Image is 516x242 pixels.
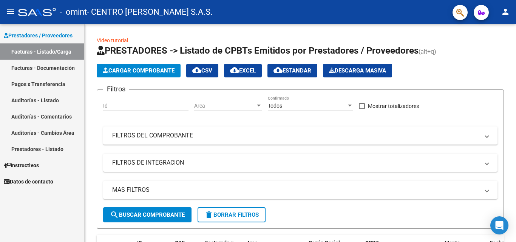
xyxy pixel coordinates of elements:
[224,64,262,77] button: EXCEL
[103,154,497,172] mat-expansion-panel-header: FILTROS DE INTEGRACION
[323,64,392,77] app-download-masive: Descarga masiva de comprobantes (adjuntos)
[323,64,392,77] button: Descarga Masiva
[194,103,255,109] span: Area
[4,161,39,170] span: Instructivos
[103,67,175,74] span: Cargar Comprobante
[501,7,510,16] mat-icon: person
[204,211,259,218] span: Borrar Filtros
[419,48,436,55] span: (alt+q)
[198,207,266,222] button: Borrar Filtros
[273,66,283,75] mat-icon: cloud_download
[186,64,218,77] button: CSV
[97,64,181,77] button: Cargar Comprobante
[192,67,212,74] span: CSV
[329,67,386,74] span: Descarga Masiva
[204,210,213,219] mat-icon: delete
[4,177,53,186] span: Datos de contacto
[490,216,508,234] div: Open Intercom Messenger
[112,186,479,194] mat-panel-title: MAS FILTROS
[60,4,87,20] span: - omint
[368,102,419,111] span: Mostrar totalizadores
[110,211,185,218] span: Buscar Comprobante
[112,159,479,167] mat-panel-title: FILTROS DE INTEGRACION
[268,103,282,109] span: Todos
[103,126,497,145] mat-expansion-panel-header: FILTROS DEL COMPROBANTE
[192,66,201,75] mat-icon: cloud_download
[230,66,239,75] mat-icon: cloud_download
[110,210,119,219] mat-icon: search
[4,31,73,40] span: Prestadores / Proveedores
[103,207,192,222] button: Buscar Comprobante
[273,67,311,74] span: Estandar
[103,84,129,94] h3: Filtros
[97,37,128,43] a: Video tutorial
[6,7,15,16] mat-icon: menu
[267,64,317,77] button: Estandar
[97,45,419,56] span: PRESTADORES -> Listado de CPBTs Emitidos por Prestadores / Proveedores
[112,131,479,140] mat-panel-title: FILTROS DEL COMPROBANTE
[87,4,213,20] span: - CENTRO [PERSON_NAME] S.A.S.
[230,67,256,74] span: EXCEL
[103,181,497,199] mat-expansion-panel-header: MAS FILTROS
